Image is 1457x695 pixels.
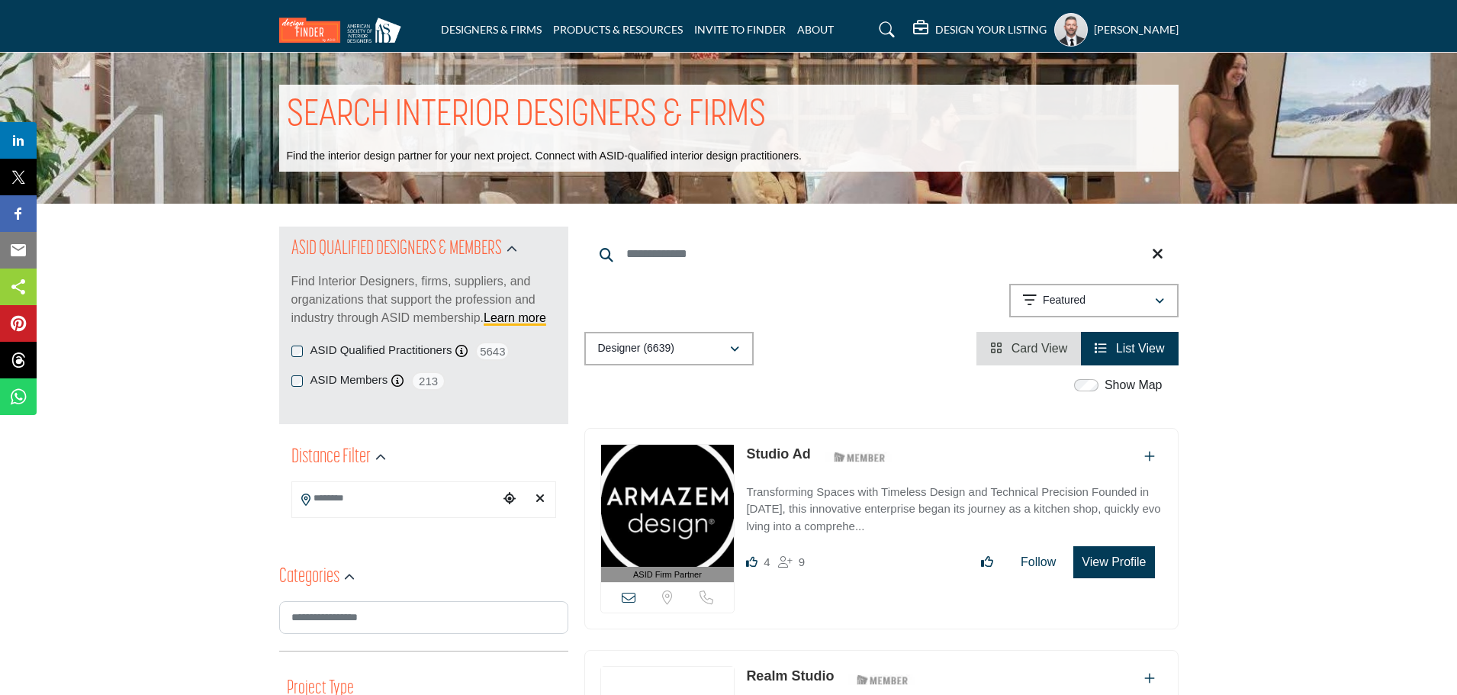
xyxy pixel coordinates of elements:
[292,484,498,513] input: Search Location
[291,236,502,263] h2: ASID QUALIFIED DESIGNERS & MEMBERS
[746,444,810,465] p: Studio Ad
[1009,284,1179,317] button: Featured
[990,342,1067,355] a: View Card
[291,272,556,327] p: Find Interior Designers, firms, suppliers, and organizations that support the profession and indu...
[797,23,834,36] a: ABOUT
[764,555,770,568] span: 4
[598,341,674,356] p: Designer (6639)
[601,445,735,583] a: ASID Firm Partner
[746,446,810,462] a: Studio Ad
[633,568,702,581] span: ASID Firm Partner
[864,18,905,42] a: Search
[1094,22,1179,37] h5: [PERSON_NAME]
[1095,342,1164,355] a: View List
[913,21,1047,39] div: DESIGN YOUR LISTING
[1116,342,1165,355] span: List View
[291,444,371,471] h2: Distance Filter
[694,23,786,36] a: INVITE TO FINDER
[746,666,834,687] p: Realm Studio
[778,553,805,571] div: Followers
[1144,672,1155,685] a: Add To List
[825,448,894,467] img: ASID Members Badge Icon
[1144,450,1155,463] a: Add To List
[971,547,1003,578] button: Like listing
[310,342,452,359] label: ASID Qualified Practitioners
[279,564,339,591] h2: Categories
[601,445,735,567] img: Studio Ad
[746,556,757,568] i: Likes
[287,92,766,140] h1: SEARCH INTERIOR DESIGNERS & FIRMS
[1012,342,1068,355] span: Card View
[799,555,805,568] span: 9
[1073,546,1154,578] button: View Profile
[584,236,1179,272] input: Search Keyword
[291,375,303,387] input: ASID Members checkbox
[848,670,917,689] img: ASID Members Badge Icon
[529,483,552,516] div: Clear search location
[553,23,683,36] a: PRODUCTS & RESOURCES
[411,372,445,391] span: 213
[310,372,388,389] label: ASID Members
[746,484,1162,536] p: Transforming Spaces with Timeless Design and Technical Precision Founded in [DATE], this innovati...
[279,18,409,43] img: Site Logo
[1081,332,1178,365] li: List View
[475,342,510,361] span: 5643
[441,23,542,36] a: DESIGNERS & FIRMS
[584,332,754,365] button: Designer (6639)
[291,346,303,357] input: ASID Qualified Practitioners checkbox
[498,483,521,516] div: Choose your current location
[287,149,802,164] p: Find the interior design partner for your next project. Connect with ASID-qualified interior desi...
[1054,13,1088,47] button: Show hide supplier dropdown
[484,311,546,324] a: Learn more
[935,23,1047,37] h5: DESIGN YOUR LISTING
[746,668,834,684] a: Realm Studio
[279,601,568,634] input: Search Category
[976,332,1081,365] li: Card View
[1105,376,1163,394] label: Show Map
[746,475,1162,536] a: Transforming Spaces with Timeless Design and Technical Precision Founded in [DATE], this innovati...
[1043,293,1086,308] p: Featured
[1011,547,1066,578] button: Follow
